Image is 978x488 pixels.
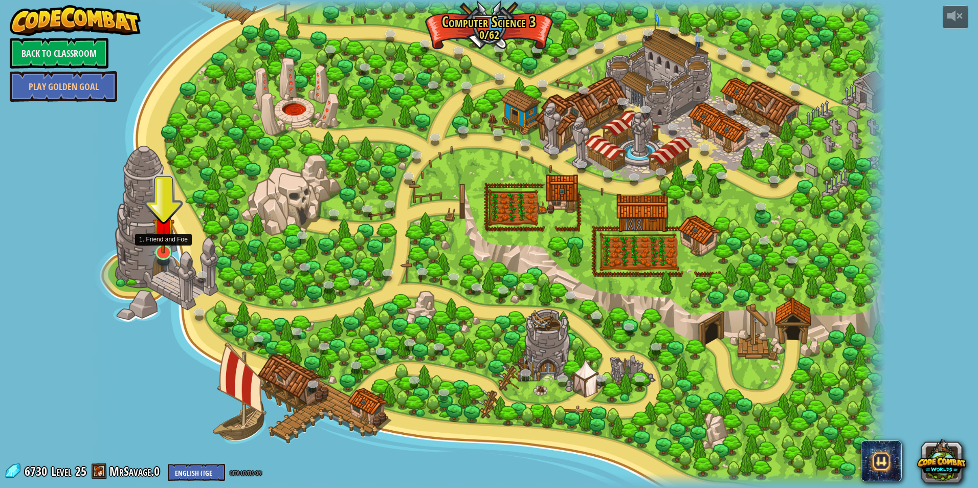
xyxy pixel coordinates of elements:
span: Level [51,463,72,480]
img: level-banner-unstarted.png [152,204,174,254]
a: Play Golden Goal [10,71,117,102]
img: CodeCombat - Learn how to code by playing a game [10,5,141,36]
a: MrSavage.0 [109,463,163,479]
span: 6730 [25,463,50,479]
span: 25 [75,463,86,479]
button: Adjust volume [943,5,968,29]
span: beta levels on [230,468,261,477]
a: Back to Classroom [10,38,108,69]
